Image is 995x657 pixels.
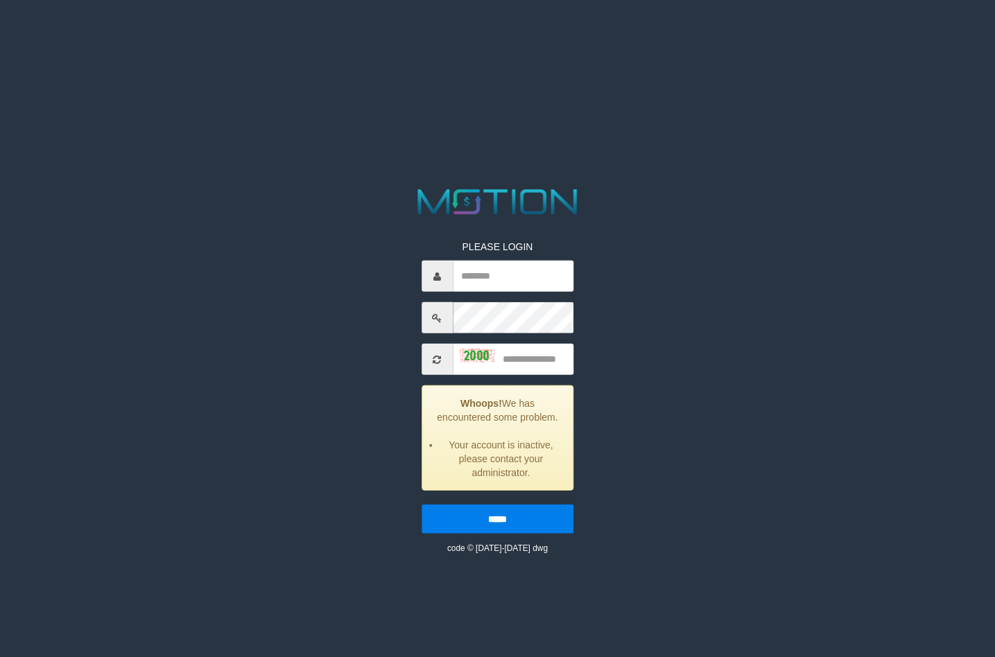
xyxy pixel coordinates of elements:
[447,543,548,553] small: code © [DATE]-[DATE] dwg
[422,240,573,254] p: PLEASE LOGIN
[422,385,573,491] div: We has encountered some problem.
[410,185,585,219] img: MOTION_logo.png
[440,438,562,480] li: Your account is inactive, please contact your administrator.
[460,398,502,409] strong: Whoops!
[460,349,494,362] img: captcha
